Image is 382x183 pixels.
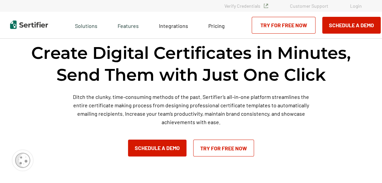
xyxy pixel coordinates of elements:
a: Login [350,3,362,9]
span: Solutions [75,21,97,29]
a: Try for Free Now [252,17,315,34]
img: Verified [264,4,268,8]
iframe: Chat Widget [348,151,382,183]
a: Customer Support [290,3,328,9]
a: Integrations [159,21,188,29]
span: Integrations [159,23,188,29]
img: Sertifier | Digital Credentialing Platform [10,21,48,29]
p: Ditch the clunky, time-consuming methods of the past. Sertifier’s all-in-one platform streamlines... [69,93,313,126]
a: Try for Free Now [193,140,254,156]
a: Pricing [208,21,225,29]
h1: Create Digital Certificates in Minutes, Send Them with Just One Click [17,42,365,86]
button: Schedule a Demo [322,17,381,34]
span: Pricing [208,23,225,29]
img: Cookie Popup Icon [15,153,30,168]
a: Verify Credentials [224,3,268,9]
button: Schedule a Demo [128,140,186,156]
span: Features [118,21,139,29]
